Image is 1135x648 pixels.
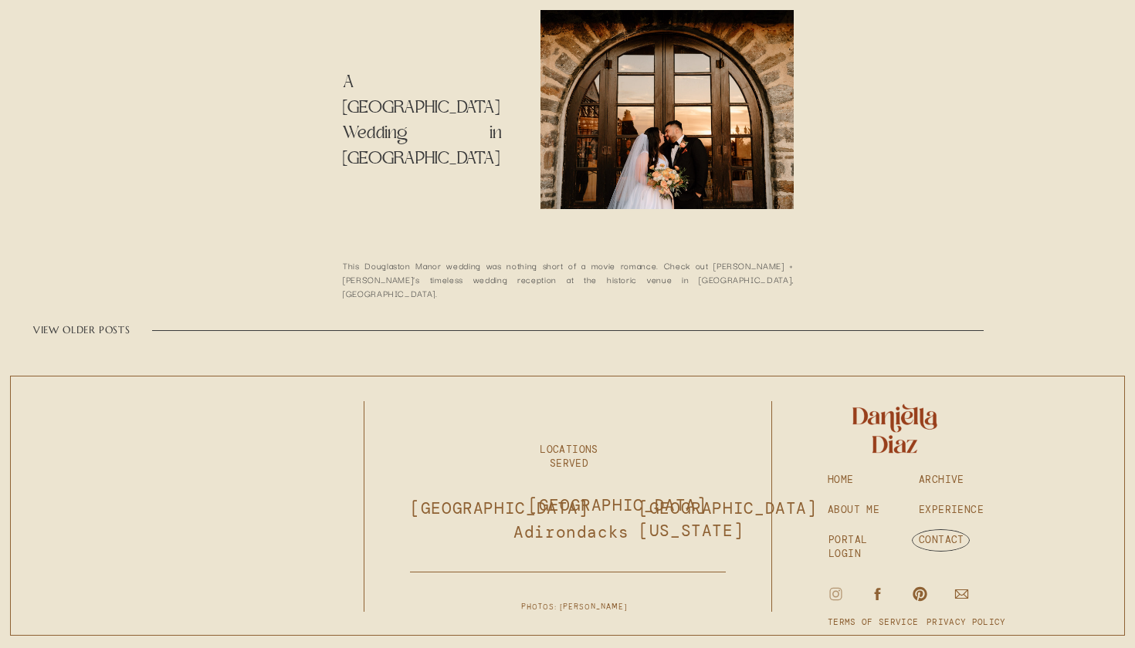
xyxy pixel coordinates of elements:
p: This Douglaston Manor wedding was nothing short of a movie romance. Check out [PERSON_NAME] + [PE... [343,258,794,301]
a: CONTACT [919,533,1001,547]
a: EXPERIENCE [919,503,989,517]
a: HOME [828,473,897,487]
a: [GEOGRAPHIC_DATA] [410,498,493,523]
p: LOCATIONS SERVED [521,443,617,457]
a: ARCHIVE [919,473,988,487]
img: Bride and groom smiling at each other during wedding portraits at Douglaston Manor in NY [540,10,794,209]
a: PRIVACY POLICY [927,616,1018,630]
a: VIEW OLDER POSTS [33,323,130,336]
a: A [GEOGRAPHIC_DATA] Wedding in [GEOGRAPHIC_DATA] [343,71,502,170]
a: [GEOGRAPHIC_DATA][US_STATE] [639,498,732,523]
a: Adirondacks [513,521,625,547]
a: PORTAL LOGIN [828,533,897,547]
a: [GEOGRAPHIC_DATA] [528,494,608,519]
h3: PHOTOS: [PERSON_NAME] [521,602,639,609]
a: TERMS OF SERVICE [828,616,930,630]
a: ABOUT ME [828,503,886,517]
